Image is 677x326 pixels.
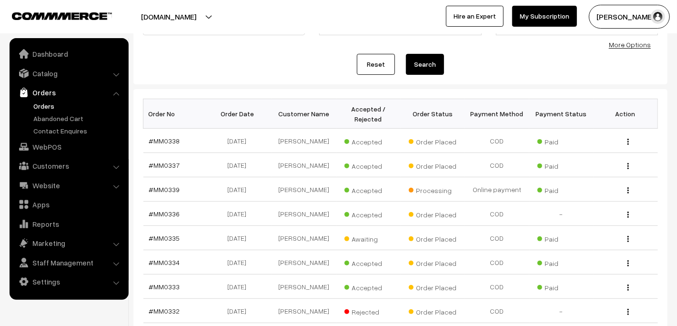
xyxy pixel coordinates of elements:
img: Menu [627,187,629,194]
img: Menu [627,163,629,169]
th: Action [594,99,658,129]
span: Accepted [344,159,392,171]
td: COD [465,153,529,177]
th: Customer Name [272,99,336,129]
img: Menu [627,309,629,315]
td: COD [465,226,529,250]
a: Marketing [12,234,125,252]
button: Search [406,54,444,75]
td: COD [465,129,529,153]
td: - [529,299,594,323]
button: [DOMAIN_NAME] [108,5,230,29]
th: Payment Method [465,99,529,129]
span: Awaiting [344,232,392,244]
span: Accepted [344,256,392,268]
th: Order Date [208,99,272,129]
span: Order Placed [409,305,456,317]
th: Accepted / Rejected [336,99,401,129]
a: More Options [609,41,651,49]
span: Accepted [344,183,392,195]
span: Order Placed [409,207,456,220]
td: [DATE] [208,299,272,323]
a: Abandoned Cart [31,113,125,123]
a: COMMMERCE [12,10,95,21]
td: [DATE] [208,129,272,153]
a: #MM0337 [149,161,180,169]
th: Payment Status [529,99,594,129]
img: user [651,10,665,24]
span: Paid [537,256,585,268]
a: Contact Enquires [31,126,125,136]
a: Orders [12,84,125,101]
td: COD [465,275,529,299]
span: Order Placed [409,256,456,268]
img: Menu [627,139,629,145]
td: [PERSON_NAME] [272,177,336,202]
th: Order No [143,99,208,129]
td: [PERSON_NAME] [272,299,336,323]
td: [PERSON_NAME] [272,226,336,250]
span: Accepted [344,134,392,147]
img: COMMMERCE [12,12,112,20]
a: #MM0334 [149,258,180,266]
span: Order Placed [409,134,456,147]
span: Rejected [344,305,392,317]
button: [PERSON_NAME]… [589,5,670,29]
a: #MM0336 [149,210,180,218]
td: [PERSON_NAME] [272,153,336,177]
td: COD [465,250,529,275]
td: - [529,202,594,226]
span: Paid [537,280,585,293]
a: Customers [12,157,125,174]
td: COD [465,202,529,226]
img: Menu [627,260,629,266]
span: Accepted [344,280,392,293]
span: Paid [537,232,585,244]
td: [DATE] [208,250,272,275]
a: #MM0333 [149,283,180,291]
td: Online payment [465,177,529,202]
td: [DATE] [208,177,272,202]
span: Paid [537,183,585,195]
a: Staff Management [12,254,125,271]
td: COD [465,299,529,323]
td: [DATE] [208,153,272,177]
span: Order Placed [409,280,456,293]
img: Menu [627,285,629,291]
td: [PERSON_NAME] [272,250,336,275]
span: Order Placed [409,232,456,244]
a: Settings [12,273,125,290]
span: Processing [409,183,456,195]
a: #MM0332 [149,307,180,315]
span: Order Placed [409,159,456,171]
a: #MM0338 [149,137,180,145]
td: [DATE] [208,202,272,226]
td: [DATE] [208,275,272,299]
a: My Subscription [512,6,577,27]
td: [DATE] [208,226,272,250]
a: Hire an Expert [446,6,504,27]
a: Reset [357,54,395,75]
td: [PERSON_NAME] [272,275,336,299]
a: Apps [12,196,125,213]
th: Order Status [401,99,465,129]
img: Menu [627,212,629,218]
a: Catalog [12,65,125,82]
img: Menu [627,236,629,242]
span: Paid [537,159,585,171]
a: Dashboard [12,45,125,62]
a: Orders [31,101,125,111]
td: [PERSON_NAME] [272,129,336,153]
a: #MM0339 [149,185,180,194]
span: Paid [537,134,585,147]
a: Website [12,177,125,194]
td: [PERSON_NAME] [272,202,336,226]
a: Reports [12,215,125,233]
a: WebPOS [12,138,125,155]
a: #MM0335 [149,234,180,242]
span: Accepted [344,207,392,220]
